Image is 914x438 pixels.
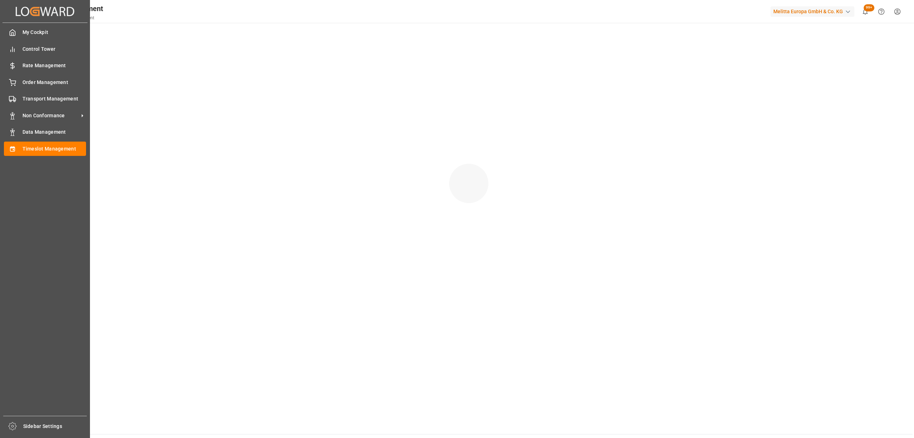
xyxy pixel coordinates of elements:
button: Melitta Europa GmbH & Co. KG [770,5,857,18]
a: Order Management [4,75,86,89]
a: Transport Management [4,92,86,106]
span: Data Management [22,128,86,136]
span: 99+ [864,4,874,11]
span: Transport Management [22,95,86,103]
button: show 100 new notifications [857,4,873,20]
span: Timeslot Management [22,145,86,153]
span: Order Management [22,79,86,86]
a: Data Management [4,125,86,139]
span: Control Tower [22,45,86,53]
button: Help Center [873,4,889,20]
a: My Cockpit [4,25,86,39]
a: Timeslot Management [4,142,86,156]
span: Rate Management [22,62,86,69]
span: Sidebar Settings [23,423,87,430]
a: Control Tower [4,42,86,56]
a: Rate Management [4,59,86,73]
span: Non Conformance [22,112,79,119]
span: My Cockpit [22,29,86,36]
div: Melitta Europa GmbH & Co. KG [770,6,854,17]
